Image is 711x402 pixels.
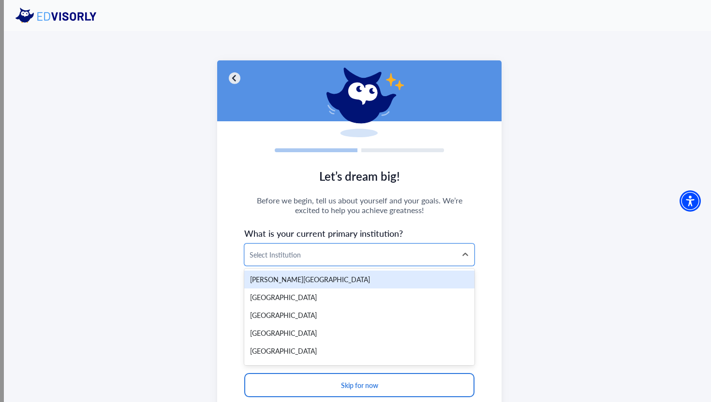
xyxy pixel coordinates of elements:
[244,373,474,397] button: Skip for now
[15,8,104,23] img: eddy logo
[244,227,474,240] span: What is your current primary institution?
[244,196,474,215] span: Before we begin, tell us about yourself and your goals. We’re excited to help you achieve greatness!
[244,360,474,378] div: Alamogordo
[244,271,474,288] div: [PERSON_NAME][GEOGRAPHIC_DATA]
[680,190,701,212] div: Accessibility Menu
[244,342,474,360] div: [GEOGRAPHIC_DATA]
[244,324,474,342] div: [GEOGRAPHIC_DATA]
[229,72,240,84] img: chevron-left-circle
[250,250,252,260] input: Text field
[244,168,474,184] span: Let’s dream big!
[326,68,404,137] img: eddy-sparkles
[244,288,474,306] div: [GEOGRAPHIC_DATA]
[244,306,474,324] div: [GEOGRAPHIC_DATA]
